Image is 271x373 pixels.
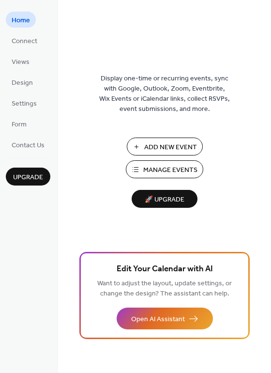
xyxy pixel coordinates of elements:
[12,120,27,130] span: Form
[137,193,192,206] span: 🚀 Upgrade
[13,172,43,183] span: Upgrade
[6,74,39,90] a: Design
[132,190,197,208] button: 🚀 Upgrade
[99,74,230,114] span: Display one-time or recurring events, sync with Google, Outlook, Zoom, Eventbrite, Wix Events or ...
[6,168,50,186] button: Upgrade
[126,160,203,178] button: Manage Events
[144,142,197,153] span: Add New Event
[12,36,37,47] span: Connect
[12,78,33,88] span: Design
[12,57,30,67] span: Views
[6,137,50,153] a: Contact Us
[6,32,43,48] a: Connect
[6,116,32,132] a: Form
[143,165,197,175] span: Manage Events
[6,53,35,69] a: Views
[131,314,185,325] span: Open AI Assistant
[12,140,45,151] span: Contact Us
[12,16,30,26] span: Home
[6,12,36,28] a: Home
[12,99,37,109] span: Settings
[117,263,213,276] span: Edit Your Calendar with AI
[127,138,203,155] button: Add New Event
[117,308,213,329] button: Open AI Assistant
[97,277,232,300] span: Want to adjust the layout, update settings, or change the design? The assistant can help.
[6,95,43,111] a: Settings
